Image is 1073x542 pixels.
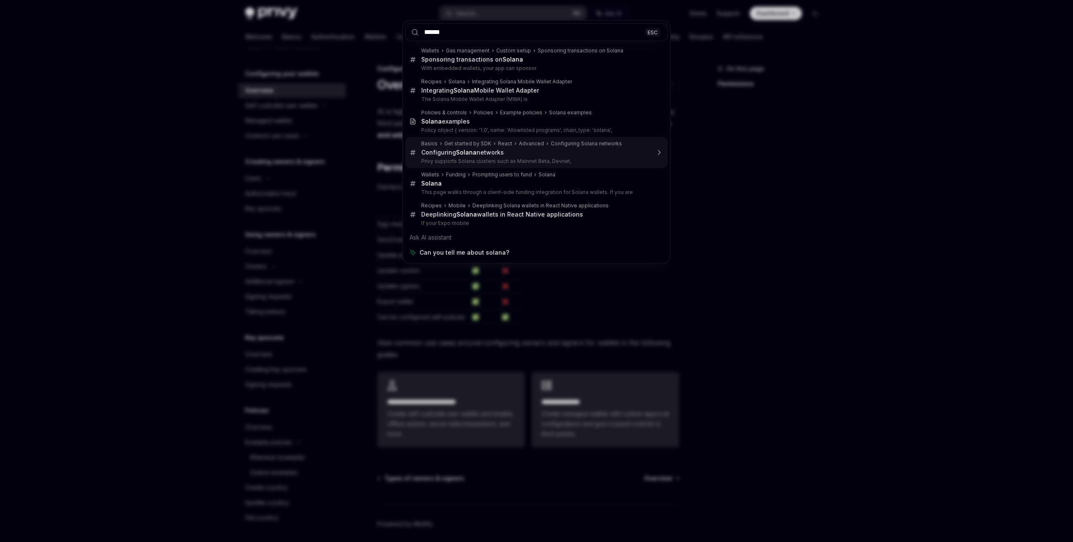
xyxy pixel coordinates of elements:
div: Mobile [448,202,466,209]
div: Policies & controls [421,109,467,116]
div: Policies [474,109,493,116]
div: Recipes [421,202,442,209]
div: Configuring Solana networks [551,140,622,147]
div: Prompting users to fund [472,171,532,178]
div: Integrating Mobile Wallet Adapter [421,87,539,94]
div: Basics [421,140,438,147]
div: Deeplinking wallets in React Native applications [421,211,583,218]
p: Privy supports Solana clusters such as Mainnet Beta, Devnet, [421,158,650,165]
div: Deeplinking Solana wallets in React Native applications [472,202,609,209]
div: Get started by SDK [444,140,491,147]
div: Solana examples [549,109,592,116]
div: Sponsoring transactions on [421,56,523,63]
div: Gas management [446,47,490,54]
div: Recipes [421,78,442,85]
div: Sponsoring transactions on Solana [538,47,623,54]
div: Advanced [519,140,544,147]
p: This page walks through a client-side funding integration for Solana wallets. If you are [421,189,650,196]
b: Solana [421,118,442,125]
div: Ask AI assistant [405,230,668,245]
div: Solana [448,78,465,85]
div: Wallets [421,171,439,178]
b: Solana [421,180,442,187]
div: Funding [446,171,466,178]
p: If your Expo mobile [421,220,650,227]
div: Wallets [421,47,439,54]
div: Solana [539,171,555,178]
div: Custom setup [496,47,531,54]
div: examples [421,118,470,125]
div: ESC [645,28,660,36]
p: Policy object { version: '1.0', name: 'Allowlisted programs', chain_type: 'solana', [421,127,650,134]
p: The Solana Mobile Wallet Adapter (MWA) is [421,96,650,103]
b: Solana [454,87,474,94]
span: Can you tell me about solana? [420,248,509,257]
b: Solana [456,149,477,156]
div: Integrating Solana Mobile Wallet Adapter [472,78,572,85]
p: With embedded wallets, your app can sponsor [421,65,650,72]
div: React [498,140,512,147]
div: Example policies [500,109,542,116]
div: Configuring networks [421,149,504,156]
b: Solana [456,211,477,218]
b: Solana [503,56,523,63]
